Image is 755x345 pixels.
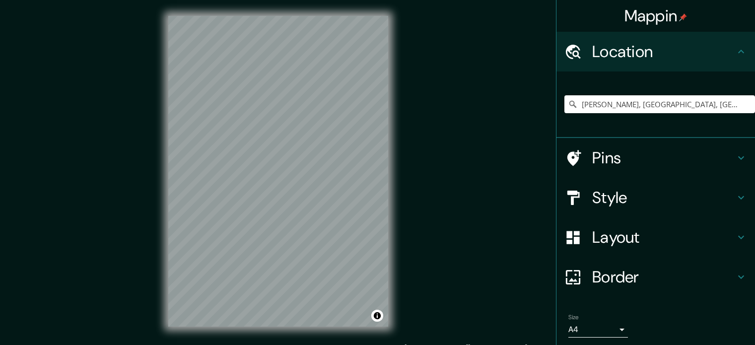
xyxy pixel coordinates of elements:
h4: Pins [592,148,735,168]
div: Pins [556,138,755,178]
h4: Location [592,42,735,62]
canvas: Map [168,16,388,327]
div: Border [556,257,755,297]
h4: Style [592,188,735,207]
label: Size [568,313,579,322]
h4: Mappin [624,6,687,26]
div: A4 [568,322,628,338]
div: Style [556,178,755,217]
button: Toggle attribution [371,310,383,322]
input: Pick your city or area [564,95,755,113]
h4: Layout [592,227,735,247]
div: Location [556,32,755,71]
iframe: Help widget launcher [667,306,744,334]
h4: Border [592,267,735,287]
div: Layout [556,217,755,257]
img: pin-icon.png [679,13,687,21]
